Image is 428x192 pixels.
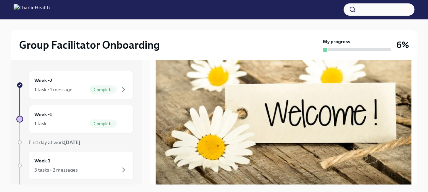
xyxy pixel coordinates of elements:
[90,87,117,92] span: Complete
[16,139,133,146] a: First day at work[DATE]
[34,157,50,164] h6: Week 1
[16,71,133,99] a: Week -21 task • 1 messageComplete
[34,86,73,93] div: 1 task • 1 message
[34,166,78,173] div: 3 tasks • 2 messages
[90,121,117,126] span: Complete
[156,31,411,185] button: Zoom image
[396,39,409,51] h3: 6%
[19,38,160,52] h2: Group Facilitator Onboarding
[29,139,80,145] span: First day at work
[34,111,52,118] h6: Week -1
[16,151,133,180] a: Week 13 tasks • 2 messages
[14,4,50,15] img: CharlieHealth
[34,77,52,84] h6: Week -2
[64,139,80,145] strong: [DATE]
[16,105,133,133] a: Week -11 taskComplete
[323,38,350,45] strong: My progress
[34,120,46,127] div: 1 task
